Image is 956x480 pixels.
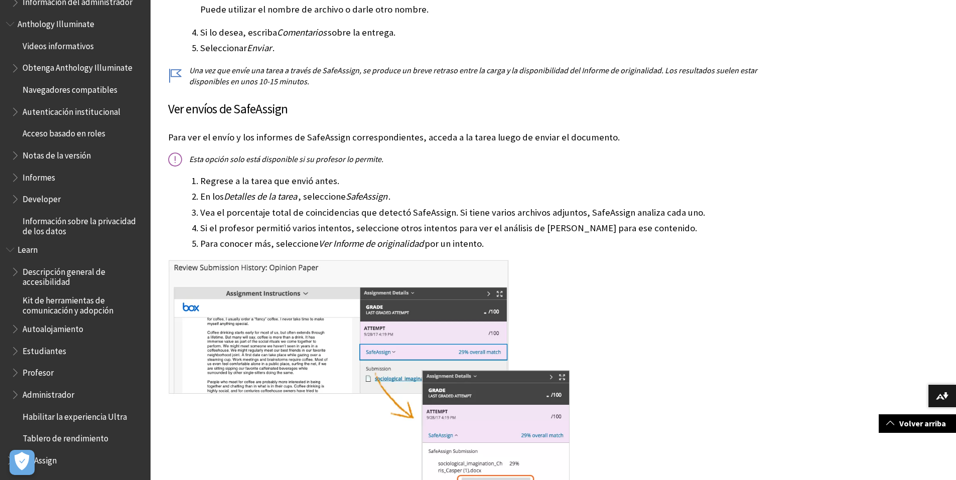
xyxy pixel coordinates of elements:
[23,125,105,139] span: Acceso basado en roles
[18,241,38,255] span: Learn
[319,238,424,249] span: Ver Informe de originalidad
[23,408,127,422] span: Habilitar la experiencia Ultra
[6,241,145,447] nav: Book outline for Blackboard Learn Help
[23,430,108,443] span: Tablero de rendimiento
[23,60,132,73] span: Obtenga Anthology Illuminate
[23,81,117,95] span: Navegadores compatibles
[200,206,790,220] li: Vea el porcentaje total de coincidencias que detectó SafeAssign. Si tiene varios archivos adjunto...
[23,103,120,117] span: Autenticación institucional
[23,169,55,183] span: Informes
[23,321,83,334] span: Autoalojamiento
[200,237,790,251] li: Para conocer más, seleccione por un intento.
[200,3,790,16] p: Puede utilizar el nombre de archivo o darle otro nombre.
[18,16,94,29] span: Anthology Illuminate
[346,191,387,202] span: SafeAssign
[200,190,790,204] li: En los , seleccione .
[6,452,145,469] nav: Book outline for Blackboard SafeAssign
[168,65,790,87] p: Una vez que envíe una tarea a través de SafeAssign, se produce un breve retraso entre la carga y ...
[23,38,94,51] span: Videos informativos
[23,263,144,287] span: Descripción general de accesibilidad
[200,41,790,55] li: Seleccionar .
[23,191,61,204] span: Developer
[18,452,57,465] span: SafeAssign
[23,364,54,378] span: Profesor
[168,131,790,144] p: Para ver el envío y los informes de SafeAssign correspondientes, acceda a la tarea luego de envia...
[247,42,271,54] span: Enviar
[6,16,145,236] nav: Book outline for Anthology Illuminate
[10,450,35,475] button: Abrir preferencias
[879,414,956,433] a: Volver arriba
[23,386,74,400] span: Administrador
[224,191,297,202] span: Detalles de la tarea
[277,27,327,38] span: Comentarios
[200,221,790,235] li: Si el profesor permitió varios intentos, seleccione otros intentos para ver el análisis de [PERSO...
[200,174,790,188] li: Regrese a la tarea que envió antes.
[168,153,790,165] p: Esta opción solo está disponible si su profesor lo permite.
[168,100,790,119] h3: Ver envíos de SafeAssign
[23,343,66,356] span: Estudiantes
[23,292,144,315] span: Kit de herramientas de comunicación y adopción
[23,213,144,236] span: Información sobre la privacidad de los datos
[200,26,790,40] li: Si lo desea, escriba sobre la entrega.
[23,147,91,161] span: Notas de la versión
